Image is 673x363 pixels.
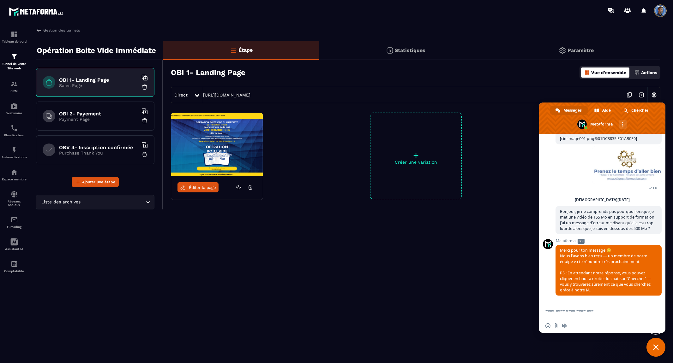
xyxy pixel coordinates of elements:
p: CRM [2,89,27,93]
p: Assistant IA [2,247,27,251]
span: Bonjour, je ne comprends pas pourquoi lorsque je met une vidéo de 155 Mo en support de formation,... [560,209,655,231]
span: Lu [653,186,657,190]
a: formationformationTableau de bord [2,26,27,48]
img: formation [10,31,18,38]
span: Éditer la page [189,185,216,190]
a: formationformationCRM [2,75,27,97]
img: arrow [36,27,42,33]
span: Message audio [562,323,567,328]
div: Fermer le chat [646,338,665,357]
img: bars-o.4a397970.svg [230,46,237,54]
p: Statistiques [395,47,426,53]
p: Réseaux Sociaux [2,200,27,207]
div: Autres canaux [619,120,627,129]
p: Étape [239,47,253,53]
img: stats.20deebd0.svg [386,47,394,54]
img: automations [10,102,18,110]
div: [DEMOGRAPHIC_DATA][DATE] [575,198,630,202]
a: [URL][DOMAIN_NAME] [203,92,250,97]
a: accountantaccountantComptabilité [2,255,27,278]
a: automationsautomationsEspace membre [2,164,27,186]
p: Tunnel de vente Site web [2,62,27,71]
a: emailemailE-mailing [2,211,27,233]
img: formation [10,80,18,88]
img: accountant [10,260,18,268]
p: Tableau de bord [2,40,27,43]
img: image [171,113,263,176]
div: Messages [550,106,588,115]
p: Paramètre [568,47,594,53]
button: Ajouter une étape [72,177,119,187]
h3: OBI 1- Landing Page [171,68,245,77]
span: Messages [563,106,582,115]
div: Chercher [618,106,655,115]
img: email [10,216,18,224]
p: + [370,151,461,160]
h6: OBI 1- Landing Page [59,77,138,83]
span: Insérer un emoji [545,323,550,328]
a: Gestion des tunnels [36,27,80,33]
p: Comptabilité [2,269,27,273]
span: Aide [602,106,611,115]
p: Automatisations [2,155,27,159]
span: Metaforma [556,239,662,243]
span: Direct [174,92,188,97]
img: scheduler [10,124,18,132]
img: dashboard-orange.40269519.svg [584,70,590,75]
div: Aide [589,106,617,115]
img: arrow-next.bcc2205e.svg [635,89,647,101]
img: automations [10,146,18,154]
input: Search for option [82,199,144,206]
img: actions.d6e523a2.png [634,70,640,75]
span: Envoyer un fichier [554,323,559,328]
p: Vue d'ensemble [591,70,626,75]
img: formation [10,53,18,60]
p: Purchase Thank You [59,150,138,155]
p: Actions [641,70,657,75]
p: Webinaire [2,111,27,115]
div: Search for option [36,195,154,209]
span: Ajouter une étape [82,179,115,185]
span: Bot [578,239,585,244]
p: E-mailing [2,225,27,229]
a: Éditer la page [177,182,219,192]
img: social-network [10,190,18,198]
a: automationsautomationsWebinaire [2,97,27,120]
img: trash [141,118,148,124]
p: Planificateur [2,133,27,137]
img: setting-gr.5f69749f.svg [559,47,566,54]
p: Sales Page [59,83,138,88]
a: formationformationTunnel de vente Site web [2,48,27,75]
span: Chercher [631,106,648,115]
img: setting-w.858f3a88.svg [648,89,660,101]
a: schedulerschedulerPlanificateur [2,120,27,142]
p: Espace membre [2,178,27,181]
p: Opération Boite Vide Immédiate [37,44,156,57]
a: social-networksocial-networkRéseaux Sociaux [2,186,27,211]
p: Créer une variation [370,160,461,165]
img: trash [141,84,148,90]
p: Payment Page [59,117,138,122]
textarea: Entrez votre message... [545,308,645,314]
img: logo [9,6,66,17]
a: automationsautomationsAutomatisations [2,142,27,164]
img: trash [141,151,148,158]
span: Merci pour ton message 😊 Nous l’avons bien reçu — un membre de notre équipe va te répondre très p... [560,248,651,293]
img: automations [10,168,18,176]
a: Assistant IA [2,233,27,255]
h6: OBV 4- Inscription confirmée [59,144,138,150]
h6: OBI 2- Payement [59,111,138,117]
span: Liste des archives [40,199,82,206]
